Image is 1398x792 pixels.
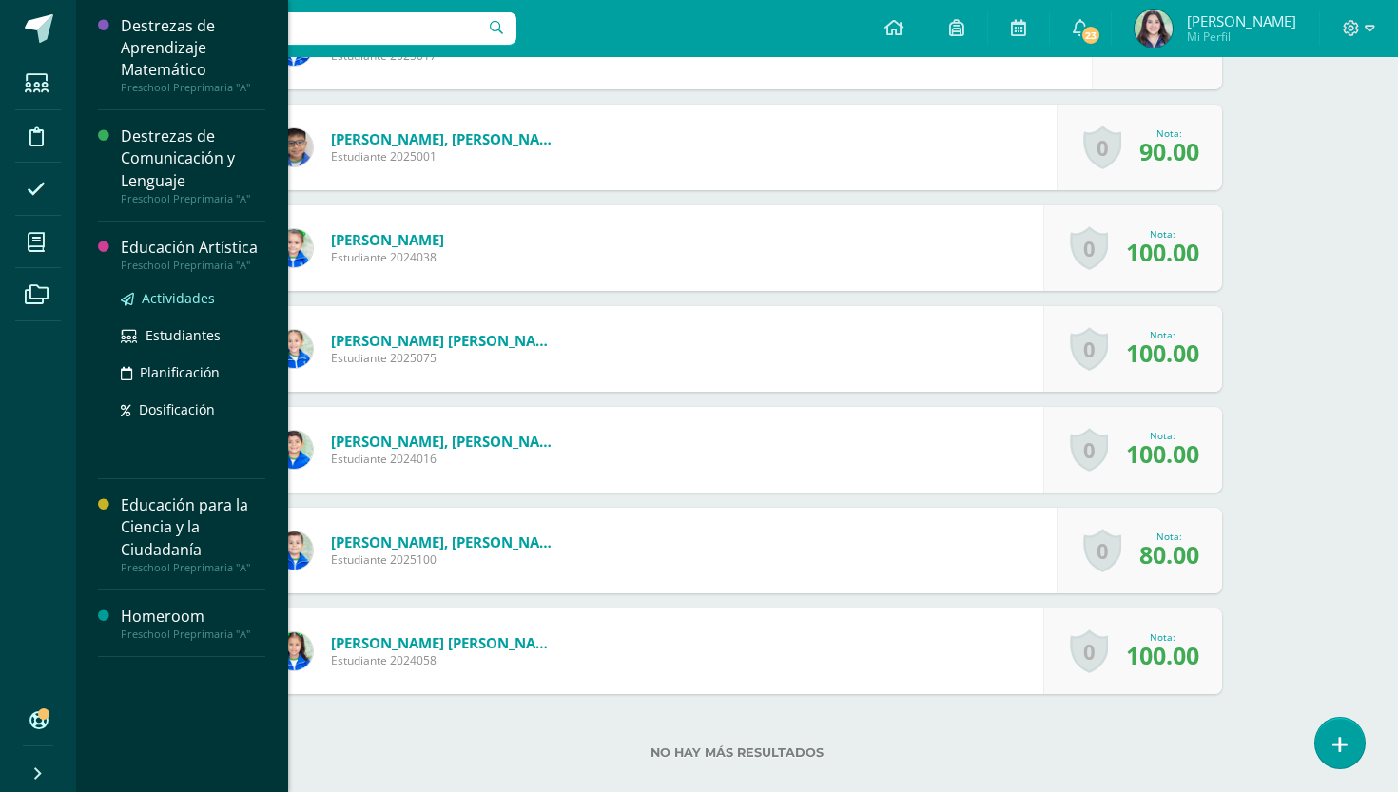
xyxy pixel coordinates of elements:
span: 100.00 [1126,639,1199,671]
a: Planificación [121,361,265,383]
a: 0 [1070,327,1108,371]
a: Destrezas de Comunicación y LenguajePreschool Preprimaria "A" [121,126,265,204]
span: Dosificación [139,400,215,418]
a: [PERSON_NAME], [PERSON_NAME] [331,432,559,451]
img: d9690399aa0a44740afc5bbabfb8863b.png [275,431,313,469]
a: Destrezas de Aprendizaje MatemáticoPreschool Preprimaria "A" [121,15,265,94]
img: a5a82c0e5de479e3f35d5a48df51754b.png [275,330,313,368]
span: 100.00 [1126,437,1199,470]
input: Busca un usuario... [88,12,516,45]
a: Educación ArtísticaPreschool Preprimaria "A" [121,237,265,272]
label: No hay más resultados [252,745,1222,760]
span: Estudiante 2025001 [331,148,559,164]
div: Destrezas de Comunicación y Lenguaje [121,126,265,191]
img: 664a916017c69bdbbe16bfa634d4d639.png [275,128,313,166]
a: 0 [1070,226,1108,270]
div: Nota: [1139,530,1199,543]
div: Educación para la Ciencia y la Ciudadanía [121,494,265,560]
a: [PERSON_NAME], [PERSON_NAME] [331,532,559,551]
span: 100.00 [1126,337,1199,369]
div: Educación Artística [121,237,265,259]
div: Nota: [1139,126,1199,140]
span: Estudiante 2025100 [331,551,559,568]
a: 0 [1083,126,1121,169]
img: 9cab86c1c6f6f14429986eb72125590f.png [275,632,313,670]
a: Educación para la Ciencia y la CiudadaníaPreschool Preprimaria "A" [121,494,265,573]
div: Nota: [1126,328,1199,341]
span: Estudiante 2024016 [331,451,559,467]
a: [PERSON_NAME] [331,230,444,249]
div: Preschool Preprimaria "A" [121,628,265,641]
span: 100.00 [1126,236,1199,268]
span: Actividades [142,289,215,307]
a: [PERSON_NAME] [PERSON_NAME] [331,633,559,652]
a: [PERSON_NAME], [PERSON_NAME] [331,129,559,148]
a: 0 [1083,529,1121,572]
span: Estudiante 2025075 [331,350,559,366]
div: Preschool Preprimaria "A" [121,259,265,272]
a: Actividades [121,287,265,309]
span: Mi Perfil [1187,29,1296,45]
img: 8cbb39750a596de7ef9287dfc7201227.png [275,531,313,570]
span: 23 [1080,25,1101,46]
a: HomeroomPreschool Preprimaria "A" [121,606,265,641]
span: Planificación [140,363,220,381]
div: Preschool Preprimaria "A" [121,81,265,94]
div: Nota: [1126,429,1199,442]
span: 80.00 [1139,538,1199,570]
a: Estudiantes [121,324,265,346]
span: Estudiantes [146,326,221,344]
a: [PERSON_NAME] [PERSON_NAME] [331,331,559,350]
span: Estudiante 2024038 [331,249,444,265]
div: Preschool Preprimaria "A" [121,192,265,205]
div: Nota: [1126,227,1199,241]
a: 0 [1070,629,1108,673]
div: Homeroom [121,606,265,628]
img: 9c204de8a100608745c733846405fa5c.png [1135,10,1173,48]
span: Estudiante 2024058 [331,652,559,668]
img: 6f7bc23e21fd7e02c51f4af79c483bab.png [275,229,313,267]
span: [PERSON_NAME] [1187,11,1296,30]
a: Dosificación [121,398,265,420]
span: 90.00 [1139,135,1199,167]
div: Preschool Preprimaria "A" [121,561,265,574]
a: 0 [1070,428,1108,472]
div: Destrezas de Aprendizaje Matemático [121,15,265,81]
div: Nota: [1126,630,1199,644]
